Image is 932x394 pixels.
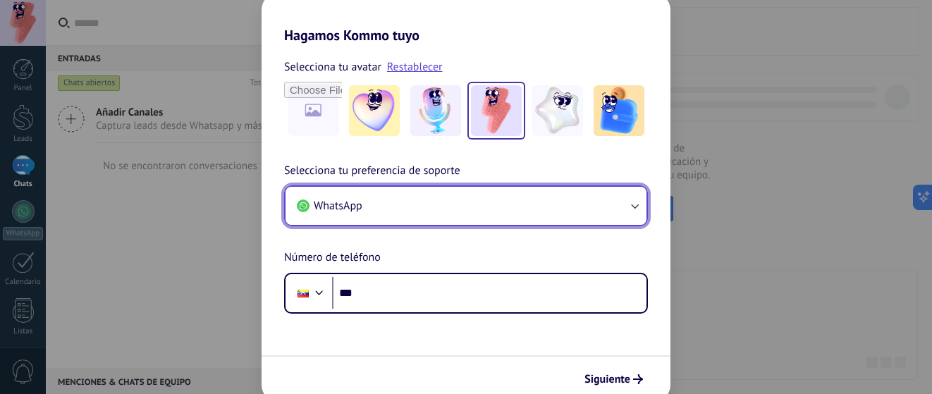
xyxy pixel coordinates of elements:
img: -1.jpeg [349,85,400,136]
a: Restablecer [387,60,443,74]
img: -3.jpeg [471,85,522,136]
span: Selecciona tu avatar [284,58,381,76]
div: Venezuela: + 58 [290,278,317,308]
button: WhatsApp [286,187,646,225]
span: WhatsApp [314,199,362,213]
span: Selecciona tu preferencia de soporte [284,162,460,180]
img: -4.jpeg [532,85,583,136]
span: Siguiente [584,374,630,384]
button: Siguiente [578,367,649,391]
span: Número de teléfono [284,249,381,267]
img: -5.jpeg [594,85,644,136]
img: -2.jpeg [410,85,461,136]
